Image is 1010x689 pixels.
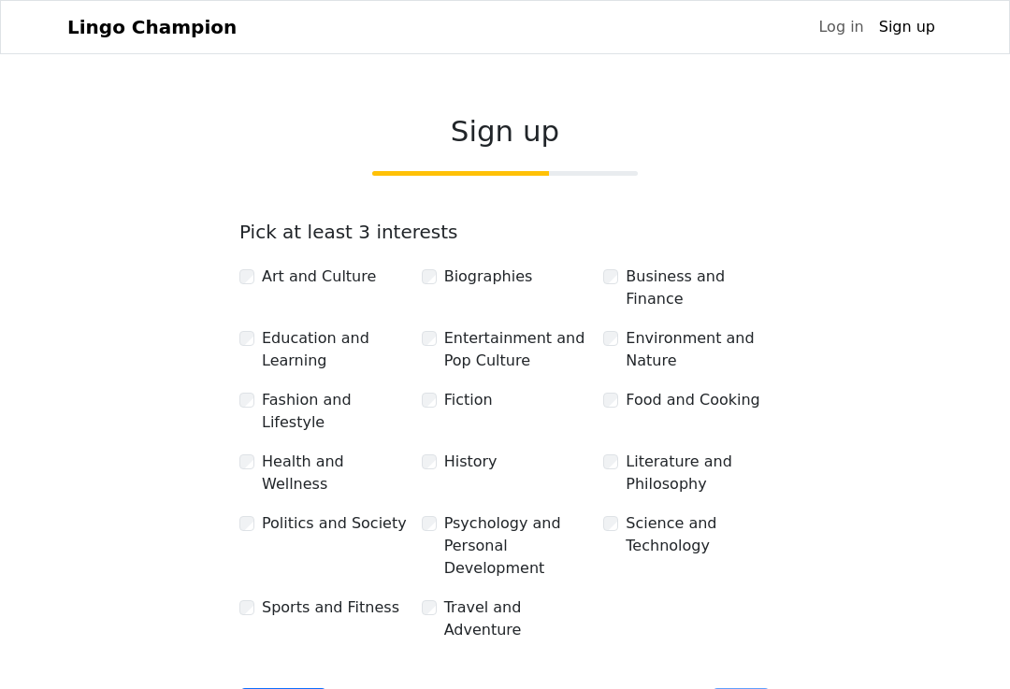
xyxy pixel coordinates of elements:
[239,114,771,149] h2: Sign up
[872,8,943,46] a: Sign up
[262,327,407,372] label: Education and Learning
[262,596,399,619] label: Sports and Fitness
[67,8,237,46] a: Lingo Champion
[626,389,759,411] label: Food and Cooking
[262,512,407,535] label: Politics and Society
[262,266,376,288] label: Art and Culture
[626,266,771,310] label: Business and Finance
[239,221,458,243] label: Pick at least 3 interests
[444,389,493,411] label: Fiction
[626,512,771,557] label: Science and Technology
[444,266,533,288] label: Biographies
[444,327,589,372] label: Entertainment and Pop Culture
[262,389,407,434] label: Fashion and Lifestyle
[626,451,771,495] label: Literature and Philosophy
[811,8,871,46] a: Log in
[444,512,589,580] label: Psychology and Personal Development
[444,596,589,641] label: Travel and Adventure
[262,451,407,495] label: Health and Wellness
[626,327,771,372] label: Environment and Nature
[444,451,498,473] label: History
